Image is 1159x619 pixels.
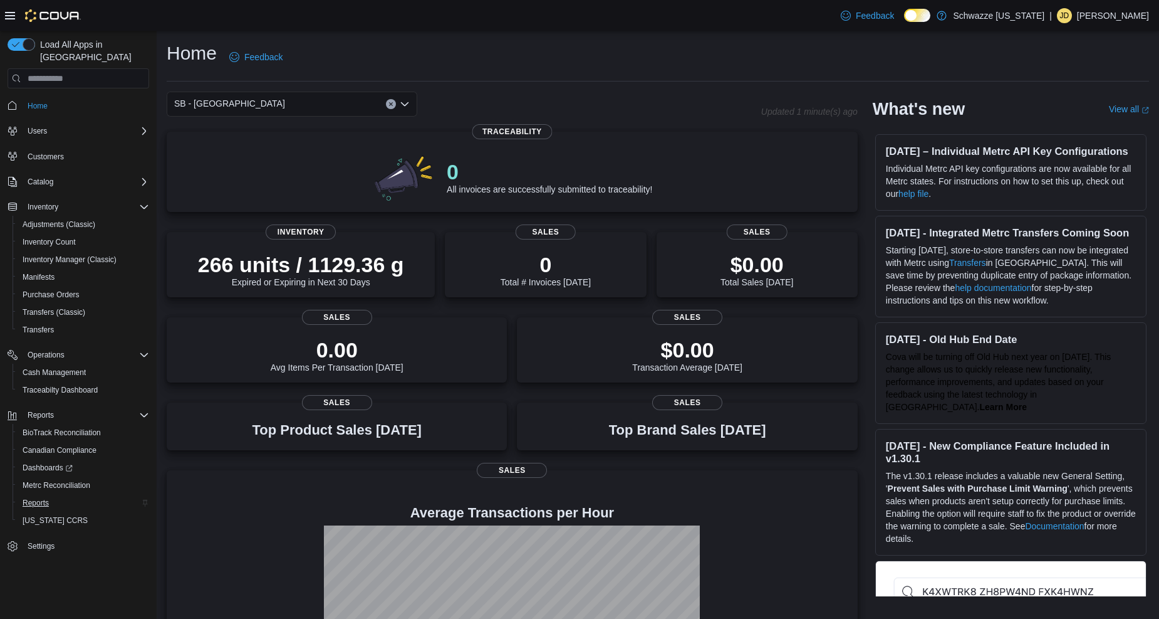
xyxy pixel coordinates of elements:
a: BioTrack Reconciliation [18,425,106,440]
span: Metrc Reconciliation [23,480,90,490]
span: Sales [652,395,722,410]
button: Traceabilty Dashboard [13,381,154,399]
a: Home [23,98,53,114]
button: Operations [3,346,154,364]
a: Settings [23,539,60,554]
span: Settings [28,541,55,551]
button: Users [23,124,52,139]
a: Manifests [18,270,60,285]
span: Operations [23,347,149,362]
span: Canadian Compliance [18,443,149,458]
span: Transfers (Classic) [18,305,149,320]
span: Transfers [23,325,54,335]
button: Reports [3,406,154,424]
svg: External link [1141,107,1149,114]
a: Transfers (Classic) [18,305,90,320]
span: Sales [727,225,787,240]
a: Transfers [949,258,986,268]
a: Purchase Orders [18,287,85,302]
a: Dashboards [18,460,78,475]
strong: Prevent Sales with Purchase Limit Warning [888,484,1068,494]
button: Customers [3,147,154,166]
span: Users [28,126,47,136]
span: Reports [23,408,149,423]
button: Purchase Orders [13,286,154,304]
div: Total Sales [DATE] [720,252,793,287]
nav: Complex example [8,91,149,588]
button: Operations [23,347,70,362]
span: [US_STATE] CCRS [23,516,88,526]
p: [PERSON_NAME] [1077,8,1149,23]
span: Inventory Count [18,235,149,250]
strong: Learn More [979,402,1026,412]
span: Customers [28,152,64,162]
span: Reports [18,495,149,511]
span: Reports [28,410,54,420]
button: Catalog [3,173,154,191]
p: 0 [501,252,591,277]
a: Canadian Compliance [18,443,101,458]
p: 0.00 [271,337,403,362]
span: Traceabilty Dashboard [23,385,98,395]
button: Users [3,122,154,140]
a: Customers [23,149,69,164]
button: Reports [23,408,59,423]
button: Clear input [386,99,396,109]
a: View allExternal link [1109,104,1149,114]
button: Canadian Compliance [13,442,154,459]
button: Inventory Manager (Classic) [13,251,154,268]
span: Inventory Manager (Classic) [18,252,149,267]
div: Total # Invoices [DATE] [501,252,591,287]
span: Adjustments (Classic) [18,217,149,232]
span: Inventory [266,225,336,240]
p: The v1.30.1 release includes a valuable new General Setting, ' ', which prevents sales when produ... [886,470,1136,545]
span: Purchase Orders [23,290,80,300]
span: Users [23,124,149,139]
button: Settings [3,537,154,555]
a: Feedback [836,3,899,28]
h3: [DATE] – Individual Metrc API Key Configurations [886,145,1136,157]
span: Customers [23,149,149,164]
span: Cova will be turning off Old Hub next year on [DATE]. This change allows us to quickly release ne... [886,352,1111,412]
span: Traceability [472,124,552,139]
div: All invoices are successfully submitted to traceability! [447,159,652,194]
button: Manifests [13,268,154,286]
span: Home [23,97,149,113]
span: Traceabilty Dashboard [18,383,149,398]
button: Reports [13,494,154,512]
button: Catalog [23,174,58,189]
span: Load All Apps in [GEOGRAPHIC_DATA] [35,38,149,63]
button: Inventory [23,199,63,214]
a: Documentation [1025,521,1084,531]
span: Dashboards [23,463,73,473]
span: Sales [652,310,722,325]
a: Dashboards [13,459,154,477]
span: JD [1060,8,1069,23]
p: Individual Metrc API key configurations are now available for all Metrc states. For instructions ... [886,162,1136,200]
span: Washington CCRS [18,513,149,528]
p: Schwazze [US_STATE] [953,8,1044,23]
button: Cash Management [13,364,154,381]
h3: [DATE] - Integrated Metrc Transfers Coming Soon [886,226,1136,239]
span: Cash Management [18,365,149,380]
span: SB - [GEOGRAPHIC_DATA] [174,96,285,111]
span: Inventory Count [23,237,76,247]
span: Sales [477,463,547,478]
span: Feedback [244,51,283,63]
button: Adjustments (Classic) [13,216,154,233]
span: Metrc Reconciliation [18,478,149,493]
a: Cash Management [18,365,91,380]
button: Home [3,96,154,114]
span: BioTrack Reconciliation [18,425,149,440]
a: Inventory Manager (Classic) [18,252,122,267]
h3: Top Product Sales [DATE] [252,423,422,438]
a: [US_STATE] CCRS [18,513,93,528]
button: Transfers (Classic) [13,304,154,321]
span: Inventory Manager (Classic) [23,255,117,265]
button: BioTrack Reconciliation [13,424,154,442]
p: $0.00 [632,337,742,362]
h3: Top Brand Sales [DATE] [609,423,766,438]
p: | [1049,8,1052,23]
span: Transfers (Classic) [23,307,85,317]
h2: What's new [873,99,965,119]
